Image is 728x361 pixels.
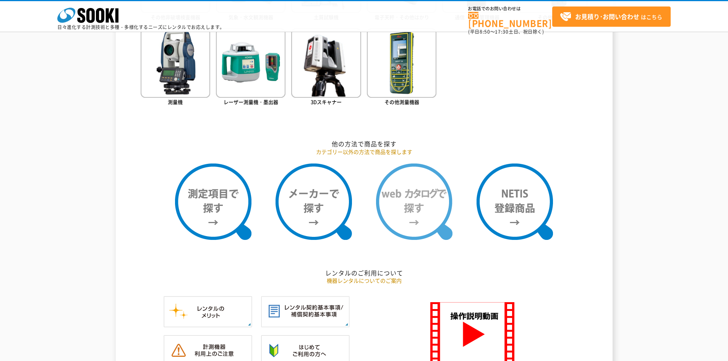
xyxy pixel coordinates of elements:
[291,28,361,98] img: 3Dスキャナー
[560,11,662,23] span: はこちら
[141,28,210,107] a: 測量機
[367,28,436,98] img: その他測量機器
[141,269,588,277] h2: レンタルのご利用について
[311,98,342,105] span: 3Dスキャナー
[376,164,452,240] img: webカタログで探す
[261,296,350,327] img: レンタル契約基本事項／補償契約基本事項
[216,28,285,98] img: レーザー測量機・墨出器
[224,98,278,105] span: レーザー測量機・墨出器
[291,28,361,107] a: 3Dスキャナー
[168,98,183,105] span: 測量機
[141,148,588,156] p: カテゴリー以外の方法で商品を探します
[216,28,285,107] a: レーザー測量機・墨出器
[468,28,544,35] span: (平日 ～ 土日、祝日除く)
[480,28,490,35] span: 8:50
[57,25,225,29] p: 日々進化する計測技術と多種・多様化するニーズにレンタルでお応えします。
[261,319,350,327] a: レンタル契約基本事項／補償契約基本事項
[468,12,552,28] a: [PHONE_NUMBER]
[495,28,509,35] span: 17:30
[276,164,352,240] img: メーカーで探す
[164,319,252,327] a: レンタルのメリット
[164,296,252,327] img: レンタルのメリット
[575,12,639,21] strong: お見積り･お問い合わせ
[141,277,588,285] p: 機器レンタルについてのご案内
[468,6,552,11] span: お電話でのお問い合わせは
[552,6,671,27] a: お見積り･お問い合わせはこちら
[141,28,210,98] img: 測量機
[367,28,436,107] a: その他測量機器
[141,140,588,148] h2: 他の方法で商品を探す
[175,164,251,240] img: 測定項目で探す
[477,164,553,240] img: NETIS登録商品
[384,98,419,105] span: その他測量機器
